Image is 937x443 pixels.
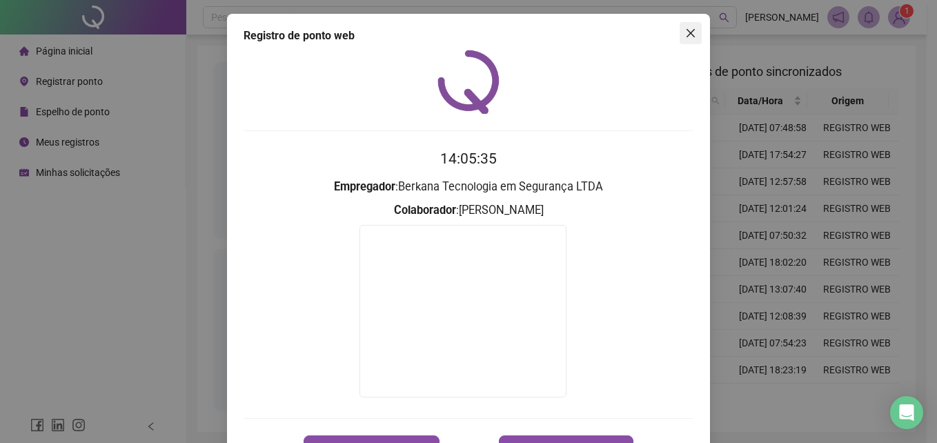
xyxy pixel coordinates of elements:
h3: : [PERSON_NAME] [244,201,693,219]
span: close [685,28,696,39]
button: Close [680,22,702,44]
h3: : Berkana Tecnologia em Segurança LTDA [244,178,693,196]
time: 14:05:35 [440,150,497,167]
div: Open Intercom Messenger [890,396,923,429]
strong: Colaborador [394,204,456,217]
img: QRPoint [437,50,500,114]
div: Registro de ponto web [244,28,693,44]
strong: Empregador [334,180,395,193]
